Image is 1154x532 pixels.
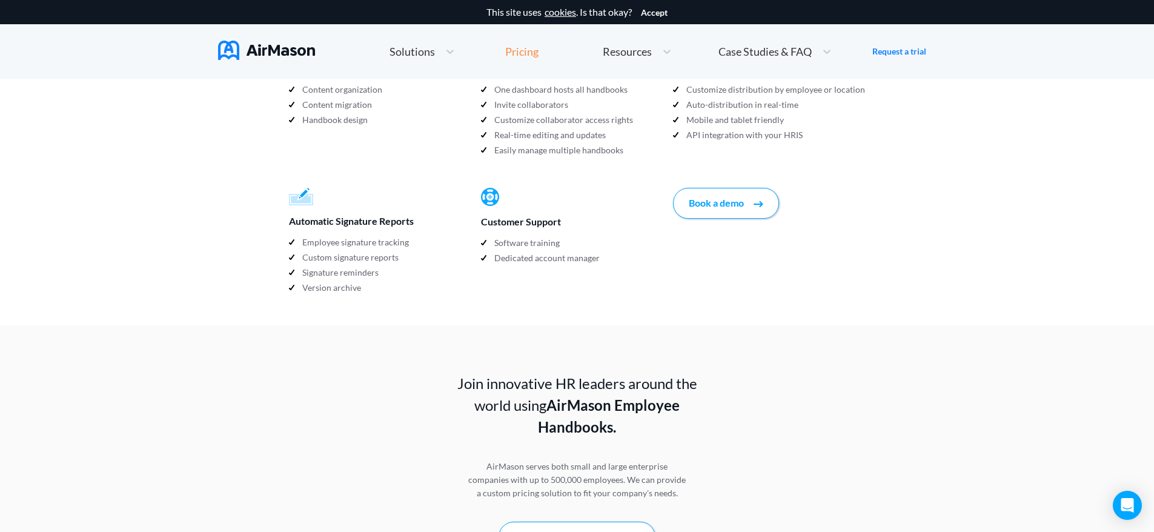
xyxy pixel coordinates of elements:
[468,460,686,500] p: AirMason serves both small and large enterprise companies with up to 500,000 employees. We can pr...
[494,144,623,159] p: Easily manage multiple handbooks
[673,87,685,98] img: Customize distribution by employee or location
[673,188,865,218] a: Book a demo
[302,83,382,98] p: Content organization
[390,46,435,57] span: Solutions
[289,102,300,113] img: Content migration
[494,98,568,113] p: Invite collaborators
[641,8,668,18] button: Accept cookies
[494,251,600,267] p: Dedicated account manager
[481,212,673,231] div: Customer Support
[302,251,399,266] p: Custom signature reports
[494,83,628,98] p: One dashboard hosts all handbooks
[481,188,499,206] img: Customer Support
[289,239,300,251] img: Employee signature tracking
[481,117,492,128] img: Customize collaborator access rights
[673,132,685,144] img: API integration with your HRIS
[289,270,300,281] img: Signature reminders
[686,113,784,128] p: Mobile and tablet friendly
[481,240,492,251] img: Software training
[302,98,372,113] p: Content migration
[686,83,865,98] p: Customize distribution by employee or location
[872,45,926,58] a: Request a trial
[289,254,300,266] img: Custom signature reports
[673,117,685,128] img: Mobile and tablet friendly
[302,113,368,128] p: Handbook design
[603,46,652,57] span: Resources
[686,98,798,113] p: Auto-distribution in real-time
[441,373,714,438] p: Join innovative HR leaders around the world using
[494,236,560,251] p: Software training
[505,46,539,57] div: Pricing
[494,113,633,128] p: Customize collaborator access rights
[494,128,606,144] p: Real-time editing and updates
[481,102,492,113] img: Invite collaborators
[545,7,576,18] a: cookies
[289,117,300,128] img: Handbook design
[289,87,300,98] img: Content organization
[481,147,492,159] img: Easily manage multiple handbooks
[481,87,492,98] img: One dashboard hosts all handbooks
[538,396,680,436] b: AirMason Employee Handbooks.
[673,188,779,218] button: Book a demo
[218,41,315,60] img: AirMason Logo
[289,211,481,231] div: Automatic Signature Reports
[289,188,313,205] img: Automatic Signature Reports
[481,255,492,267] img: Dedicated account manager
[505,41,539,62] a: Pricing
[289,285,300,296] img: Version archive
[302,266,379,281] p: Signature reminders
[673,102,685,113] img: Auto-distribution in real-time
[302,236,409,251] p: Employee signature tracking
[718,46,812,57] span: Case Studies & FAQ
[1113,491,1142,520] div: Open Intercom Messenger
[686,128,803,144] p: API integration with your HRIS
[481,132,492,144] img: Real-time editing and updates
[302,281,361,296] p: Version archive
